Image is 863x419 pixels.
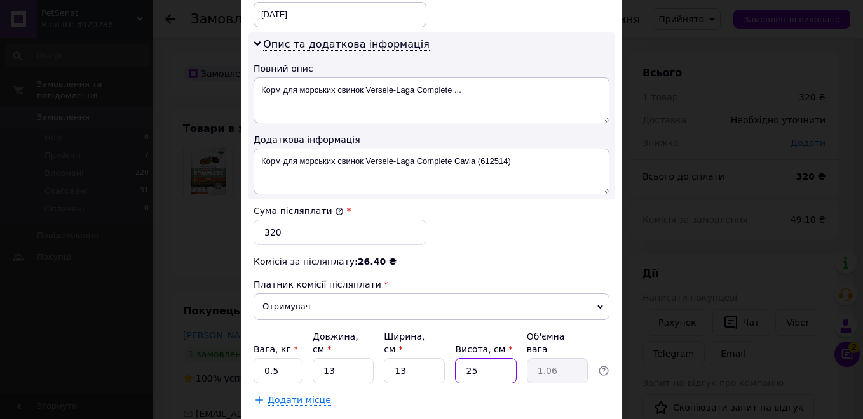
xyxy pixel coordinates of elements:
[313,331,358,354] label: Довжина, см
[254,133,609,146] div: Додаткова інформація
[254,149,609,194] textarea: Корм для морських свинок Versele-Laga Complete Cavia (612514)
[254,77,609,123] textarea: Корм для морських свинок Versele-Laga Complete ...
[254,255,609,268] div: Комісія за післяплату:
[254,293,609,320] span: Отримувач
[527,330,588,356] div: Об'ємна вага
[455,344,512,354] label: Висота, см
[254,344,298,354] label: Вага, кг
[254,62,609,75] div: Повний опис
[268,395,331,406] span: Додати місце
[358,256,397,267] span: 26.40 ₴
[263,38,430,51] span: Опис та додаткова інформація
[384,331,425,354] label: Ширина, см
[254,206,344,216] label: Сума післяплати
[254,279,381,289] span: Платник комісії післяплати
